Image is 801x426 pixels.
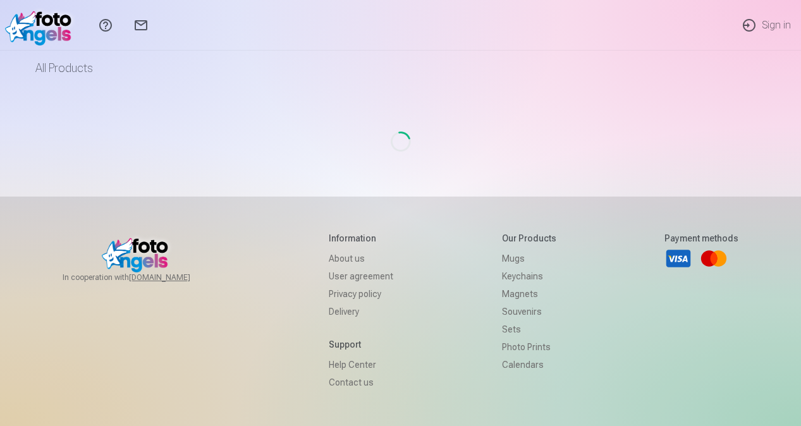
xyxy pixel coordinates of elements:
a: Contact us [329,374,393,391]
a: User agreement [329,267,393,285]
a: Mastercard [700,245,728,272]
a: Magnets [502,285,556,303]
a: Calendars [502,356,556,374]
a: Souvenirs [502,303,556,320]
a: Help Center [329,356,393,374]
h5: Support [329,338,393,351]
a: Delivery [329,303,393,320]
a: About us [329,250,393,267]
img: /fa1 [5,5,78,46]
span: In cooperation with [63,272,221,283]
a: Visa [664,245,692,272]
h5: Information [329,232,393,245]
a: Keychains [502,267,556,285]
a: [DOMAIN_NAME] [129,272,221,283]
a: Sets [502,320,556,338]
h5: Payment methods [664,232,738,245]
a: Mugs [502,250,556,267]
a: Privacy policy [329,285,393,303]
a: Photo prints [502,338,556,356]
h5: Our products [502,232,556,245]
